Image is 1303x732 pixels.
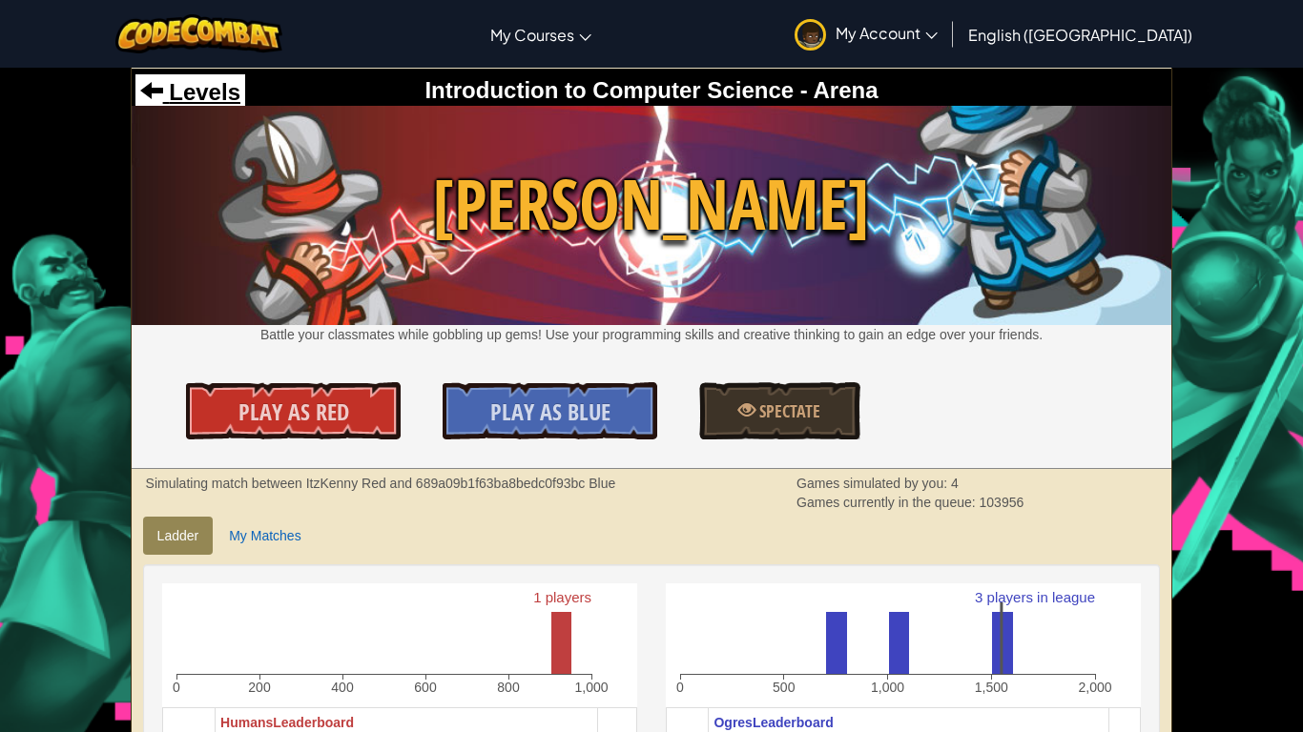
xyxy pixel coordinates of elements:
[238,396,349,427] span: Play As Red
[132,325,1172,344] p: Battle your classmates while gobbling up gems! Use your programming skills and creative thinking ...
[796,495,979,510] span: Games currently in the queue:
[414,680,437,695] text: 600
[490,25,574,45] span: My Courses
[975,680,1008,695] text: 1,500
[975,589,1095,605] text: 3 players in league
[215,517,315,555] a: My Matches
[533,589,591,605] text: 1 players
[173,680,180,695] text: 0
[424,77,794,103] span: Introduction to Computer Science
[163,79,240,105] span: Levels
[220,715,273,730] span: Humans
[773,680,796,695] text: 500
[796,476,951,491] span: Games simulated by you:
[871,680,904,695] text: 1,000
[951,476,959,491] span: 4
[248,680,271,695] text: 200
[574,680,608,695] text: 1,000
[115,14,282,53] img: CodeCombat logo
[331,680,354,695] text: 400
[794,77,878,103] span: - Arena
[785,4,947,64] a: My Account
[146,476,616,491] strong: Simulating match between ItzKenny Red and 689a09b1f63ba8bedc0f93bc Blue
[490,396,610,427] span: Play As Blue
[132,155,1172,254] span: [PERSON_NAME]
[481,9,601,60] a: My Courses
[753,715,834,730] span: Leaderboard
[980,495,1024,510] span: 103956
[1078,680,1111,695] text: 2,000
[795,19,826,51] img: avatar
[132,106,1172,325] img: Wakka Maul
[497,680,520,695] text: 800
[140,79,240,105] a: Levels
[968,25,1192,45] span: English ([GEOGRAPHIC_DATA])
[699,382,859,439] a: Spectate
[959,9,1202,60] a: English ([GEOGRAPHIC_DATA])
[143,517,214,555] a: Ladder
[755,399,820,423] span: Spectate
[273,715,354,730] span: Leaderboard
[836,23,938,43] span: My Account
[714,715,752,730] span: Ogres
[676,680,684,695] text: 0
